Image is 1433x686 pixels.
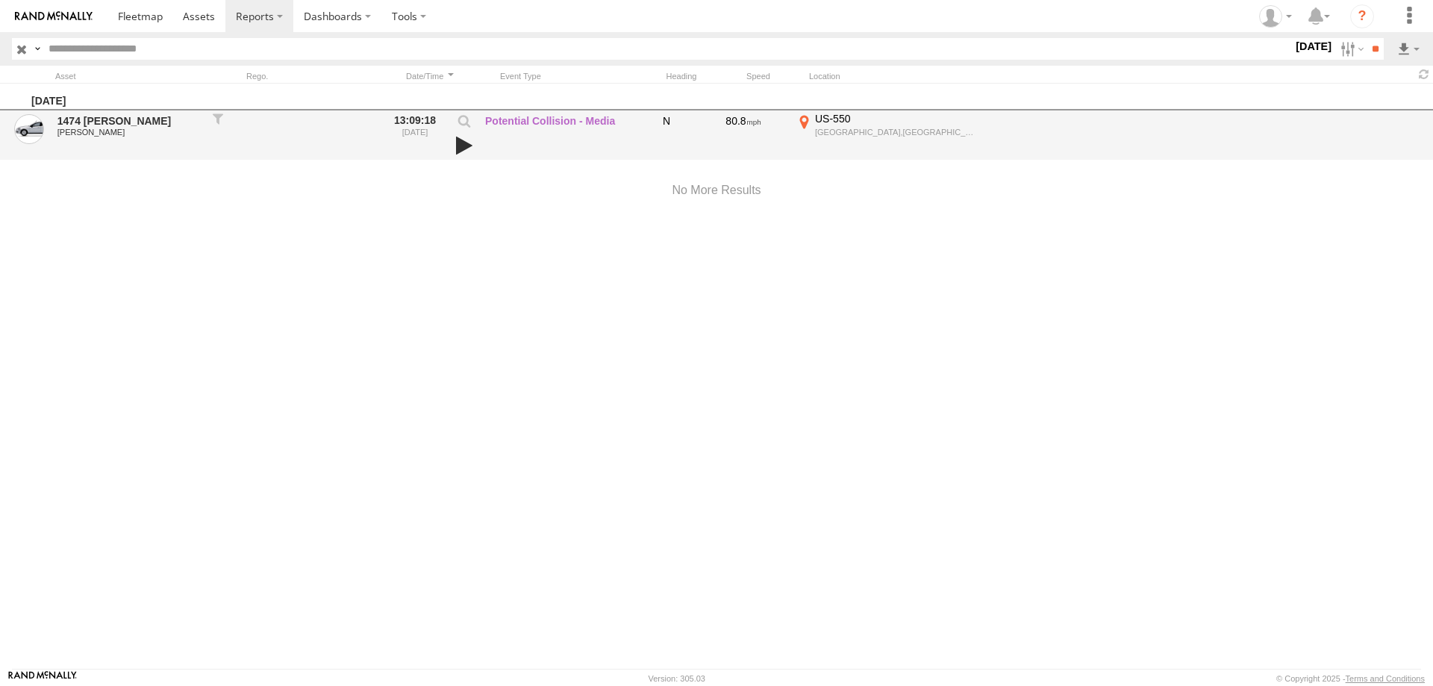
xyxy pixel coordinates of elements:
[1396,38,1421,60] label: Export results as...
[1276,674,1425,683] div: © Copyright 2025 -
[1334,38,1367,60] label: Search Filter Options
[31,38,43,60] label: Search Query
[794,112,981,158] label: Click to View Event Location
[210,112,225,158] div: Filter to this asset's events
[649,674,705,683] div: Version: 305.03
[1293,38,1334,54] label: [DATE]
[815,127,978,137] div: [GEOGRAPHIC_DATA],[GEOGRAPHIC_DATA]
[1254,5,1297,28] div: Randy Yohe
[815,112,978,125] div: US-550
[640,112,693,158] div: N
[57,128,202,137] div: [PERSON_NAME]
[57,114,202,128] a: 1474 [PERSON_NAME]
[387,112,443,158] label: 13:09:18 [DATE]
[452,114,477,135] label: View Event Parameters
[485,112,634,158] label: Potential Collision - Media
[452,135,477,156] a: View Attached Media (Video)
[1346,674,1425,683] a: Terms and Conditions
[1415,67,1433,81] span: Refresh
[402,71,458,81] div: Click to Sort
[699,112,788,158] div: 80.8
[8,671,77,686] a: Visit our Website
[1350,4,1374,28] i: ?
[15,11,93,22] img: rand-logo.svg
